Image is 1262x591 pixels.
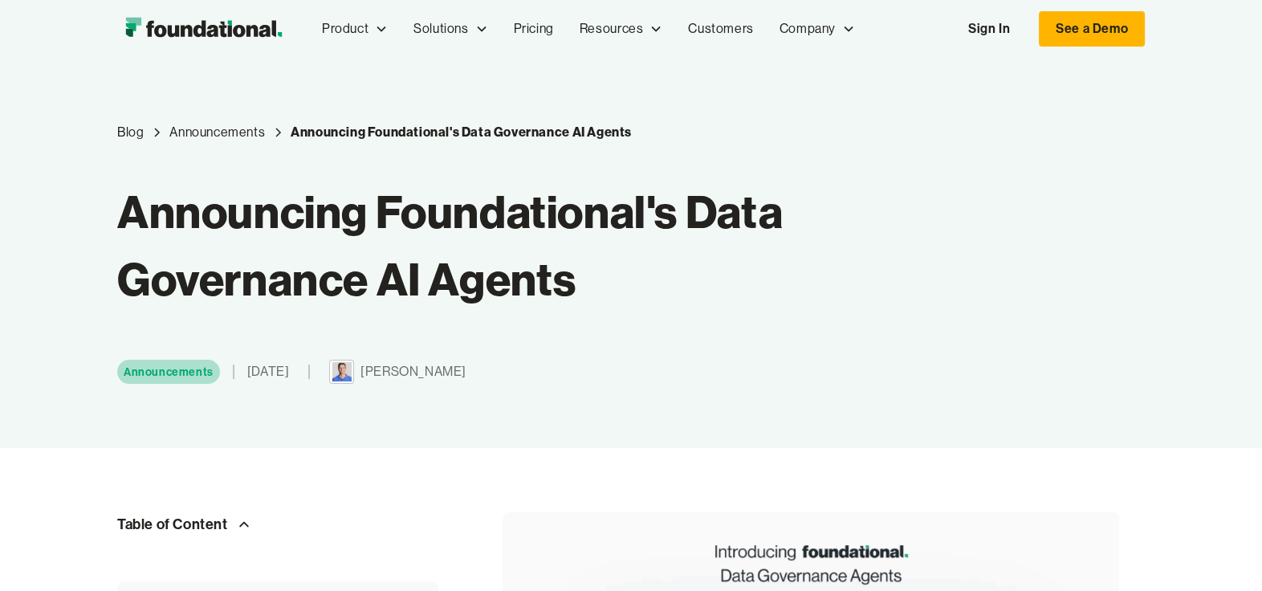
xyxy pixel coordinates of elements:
a: Category [169,122,265,143]
div: Company [780,18,836,39]
a: Customers [675,2,766,55]
div: [DATE] [247,361,290,382]
div: Announcements [124,363,214,381]
a: home [117,13,290,45]
img: Foundational Logo [117,13,290,45]
div: Announcing Foundational's Data Governance AI Agents [291,122,632,143]
div: Resources [567,2,675,55]
div: Solutions [413,18,468,39]
div: Resources [580,18,643,39]
a: Blog [117,122,144,143]
img: Arrow [234,515,254,534]
div: Product [322,18,368,39]
a: Sign In [952,12,1026,46]
div: Company [767,2,868,55]
div: Table of Content [117,512,228,536]
div: [PERSON_NAME] [360,361,466,382]
div: Announcements [169,122,265,143]
a: Current blog [291,122,632,143]
a: Pricing [501,2,567,55]
div: Product [309,2,401,55]
div: Solutions [401,2,500,55]
a: See a Demo [1039,11,1145,47]
a: Category [117,360,220,384]
h1: Announcing Foundational's Data Governance AI Agents [117,178,939,313]
iframe: Chat Widget [1182,514,1262,591]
